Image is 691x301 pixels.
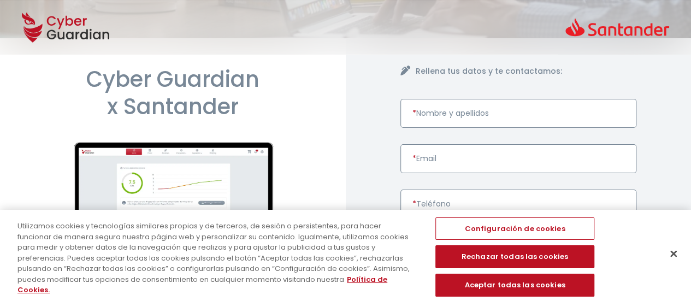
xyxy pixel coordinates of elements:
[416,66,637,77] h4: Rellena tus datos y te contactamos:
[55,66,291,120] h1: Cyber Guardian x Santander
[17,274,387,296] a: Más información sobre su privacidad, se abre en una nueva pestaña
[435,274,594,297] button: Aceptar todas las cookies
[435,217,594,240] button: Configuración de cookies, Abre el cuadro de diálogo del centro de preferencias.
[17,221,415,296] div: Utilizamos cookies y tecnologías similares propias y de terceros, de sesión o persistentes, para ...
[55,142,291,276] img: cyberguardian-home
[400,190,637,219] input: Introduce un número de teléfono válido.
[435,245,594,268] button: Rechazar todas las cookies
[662,241,686,265] button: Cerrar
